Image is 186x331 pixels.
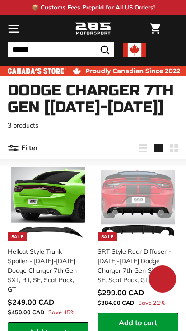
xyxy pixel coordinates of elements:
div: Sale [8,232,27,241]
a: Sale Hellcat Style Trunk Spoiler - [DATE]-[DATE] Dodge Charger 7th Gen SXT, RT, SE, Scat Pack, GT... [8,164,88,322]
span: $384.00 CAD [98,299,135,306]
input: Search [8,42,114,57]
inbox-online-store-chat: Shopify online store chat [146,265,179,295]
a: Cart [145,16,165,42]
a: Sale SRT Style Rear Diffuser - [DATE]-[DATE] Dodge Charger 7th Gen SXT, RT, SE, Scat Pack, GT Sav... [98,164,178,313]
span: $299.00 CAD [98,288,144,297]
button: Filter [8,137,38,159]
span: $450.00 CAD [8,308,45,316]
span: Add to cart [119,318,157,327]
span: Save 22% [138,298,166,307]
img: Logo_285_Motorsport_areodynamics_components [75,21,111,37]
span: $249.00 CAD [8,298,54,307]
div: SRT Style Rear Diffuser - [DATE]-[DATE] Dodge Charger 7th Gen SXT, RT, SE, Scat Pack, GT [98,247,173,285]
div: Sale [98,232,117,241]
span: Save 45% [48,308,76,317]
p: 3 products [8,121,178,130]
div: Hellcat Style Trunk Spoiler - [DATE]-[DATE] Dodge Charger 7th Gen SXT, RT, SE, Scat Pack, GT [8,247,83,294]
p: 📦 Customs Fees Prepaid for All US Orders! [32,3,155,12]
h1: Dodge Charger 7th Gen [[DATE]-[DATE]] [8,82,178,116]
